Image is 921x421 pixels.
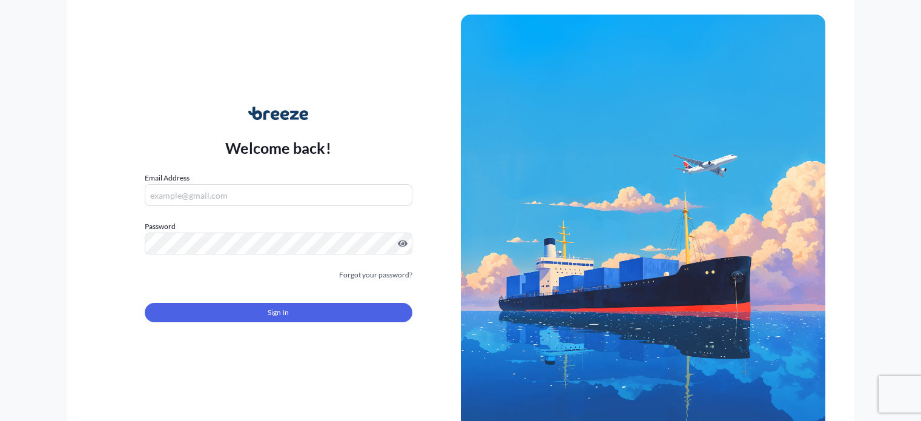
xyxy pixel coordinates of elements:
button: Show password [398,239,408,248]
label: Password [145,220,412,233]
label: Email Address [145,172,190,184]
p: Welcome back! [225,138,331,157]
span: Sign In [268,307,289,319]
button: Sign In [145,303,412,322]
input: example@gmail.com [145,184,412,206]
a: Forgot your password? [339,269,412,281]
